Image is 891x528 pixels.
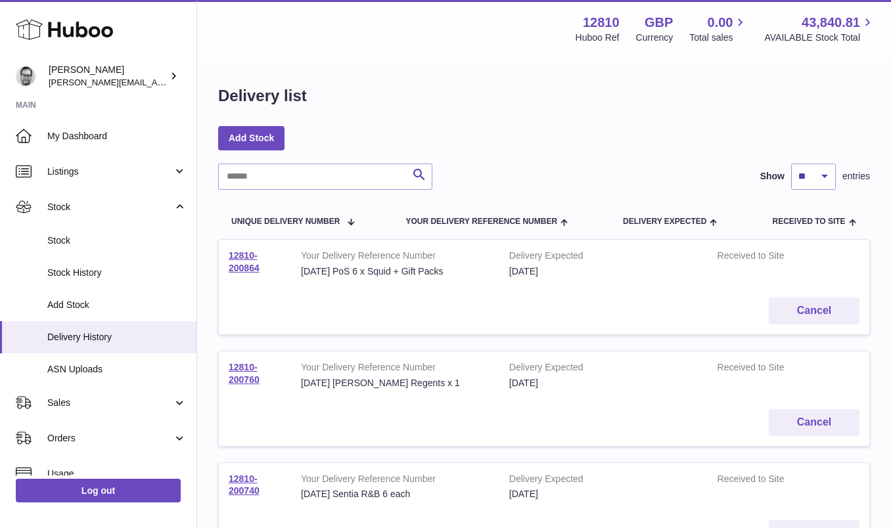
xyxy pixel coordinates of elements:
[769,409,859,436] button: Cancel
[229,250,260,273] a: 12810-200864
[47,130,187,143] span: My Dashboard
[16,66,35,86] img: alex@digidistiller.com
[231,217,340,226] span: Unique Delivery Number
[718,361,815,377] strong: Received to Site
[301,377,490,389] div: [DATE] [PERSON_NAME] Regents x 1
[576,32,620,44] div: Huboo Ref
[509,488,698,500] div: [DATE]
[47,267,187,279] span: Stock History
[509,361,698,377] strong: Delivery Expected
[842,170,870,183] span: entries
[509,377,698,389] div: [DATE]
[47,165,173,178] span: Listings
[218,126,285,150] a: Add Stock
[49,77,263,87] span: [PERSON_NAME][EMAIL_ADDRESS][DOMAIN_NAME]
[718,250,815,265] strong: Received to Site
[47,432,173,445] span: Orders
[645,14,673,32] strong: GBP
[301,265,490,278] div: [DATE] PoS 6 x Squid + Gift Packs
[47,468,187,480] span: Usage
[301,473,490,489] strong: Your Delivery Reference Number
[509,473,698,489] strong: Delivery Expected
[689,32,748,44] span: Total sales
[47,397,173,409] span: Sales
[405,217,557,226] span: Your Delivery Reference Number
[802,14,860,32] span: 43,840.81
[760,170,785,183] label: Show
[509,250,698,265] strong: Delivery Expected
[301,488,490,500] div: [DATE] Sentia R&B 6 each
[301,361,490,377] strong: Your Delivery Reference Number
[509,265,698,278] div: [DATE]
[764,32,875,44] span: AVAILABLE Stock Total
[229,362,260,385] a: 12810-200760
[636,32,674,44] div: Currency
[47,201,173,213] span: Stock
[47,331,187,343] span: Delivery History
[301,250,490,265] strong: Your Delivery Reference Number
[47,234,187,247] span: Stock
[583,14,620,32] strong: 12810
[218,85,307,106] h1: Delivery list
[764,14,875,44] a: 43,840.81 AVAILABLE Stock Total
[689,14,748,44] a: 0.00 Total sales
[623,217,706,226] span: Delivery Expected
[16,479,181,502] a: Log out
[708,14,733,32] span: 0.00
[718,473,815,489] strong: Received to Site
[772,217,845,226] span: Received to Site
[769,297,859,324] button: Cancel
[229,473,260,496] a: 12810-200740
[49,64,167,89] div: [PERSON_NAME]
[47,299,187,311] span: Add Stock
[47,363,187,376] span: ASN Uploads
